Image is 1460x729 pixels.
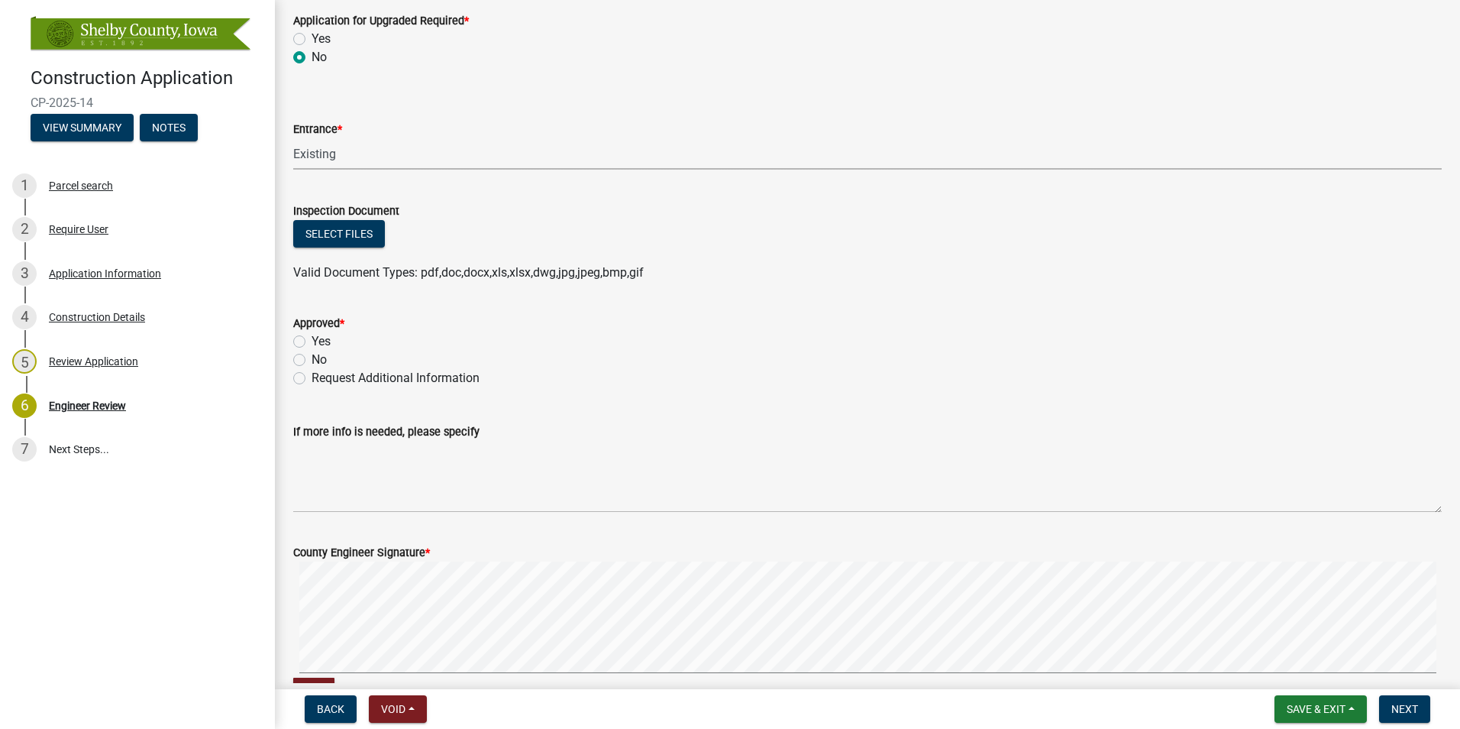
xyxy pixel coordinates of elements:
[293,319,344,329] label: Approved
[31,114,134,141] button: View Summary
[293,125,342,135] label: Entrance
[293,427,480,438] label: If more info is needed, please specify
[12,217,37,241] div: 2
[49,400,126,411] div: Engineer Review
[140,122,198,134] wm-modal-confirm: Notes
[369,695,427,723] button: Void
[312,351,327,369] label: No
[312,369,480,387] label: Request Additional Information
[12,305,37,329] div: 4
[1379,695,1430,723] button: Next
[12,437,37,462] div: 7
[312,30,331,48] label: Yes
[49,312,145,322] div: Construction Details
[12,394,37,418] div: 6
[12,173,37,198] div: 1
[312,48,327,66] label: No
[31,96,244,110] span: CP-2025-14
[293,206,399,217] label: Inspection Document
[49,180,113,191] div: Parcel search
[49,268,161,279] div: Application Information
[49,224,108,235] div: Require User
[293,548,430,559] label: County Engineer Signature
[12,261,37,286] div: 3
[1391,703,1418,715] span: Next
[293,220,385,248] button: Select files
[31,122,134,134] wm-modal-confirm: Summary
[381,703,405,715] span: Void
[317,703,344,715] span: Back
[140,114,198,141] button: Notes
[31,67,263,89] h4: Construction Application
[305,695,357,723] button: Back
[293,265,644,280] span: Valid Document Types: pdf,doc,docx,xls,xlsx,dwg,jpg,jpeg,bmp,gif
[293,16,469,27] label: Application for Upgraded Required
[31,16,250,51] img: Shelby County, Iowa
[293,678,334,703] button: Clear
[12,349,37,374] div: 5
[312,332,331,351] label: Yes
[1274,695,1367,723] button: Save & Exit
[49,356,138,367] div: Review Application
[1287,703,1345,715] span: Save & Exit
